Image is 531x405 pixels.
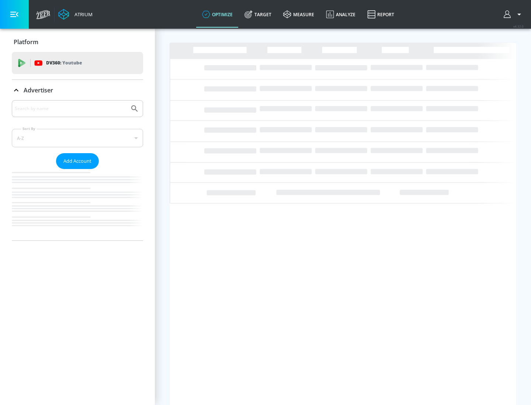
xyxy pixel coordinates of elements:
[361,1,400,28] a: Report
[196,1,239,28] a: optimize
[58,9,93,20] a: Atrium
[12,52,143,74] div: DV360: Youtube
[72,11,93,18] div: Atrium
[24,86,53,94] p: Advertiser
[277,1,320,28] a: measure
[63,157,91,165] span: Add Account
[12,169,143,240] nav: list of Advertiser
[239,1,277,28] a: Target
[12,32,143,52] div: Platform
[12,100,143,240] div: Advertiser
[14,38,38,46] p: Platform
[21,126,37,131] label: Sort By
[513,24,524,28] span: v 4.32.0
[320,1,361,28] a: Analyze
[15,104,126,113] input: Search by name
[12,80,143,101] div: Advertiser
[12,129,143,147] div: A-Z
[62,59,82,67] p: Youtube
[46,59,82,67] p: DV360:
[56,153,99,169] button: Add Account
